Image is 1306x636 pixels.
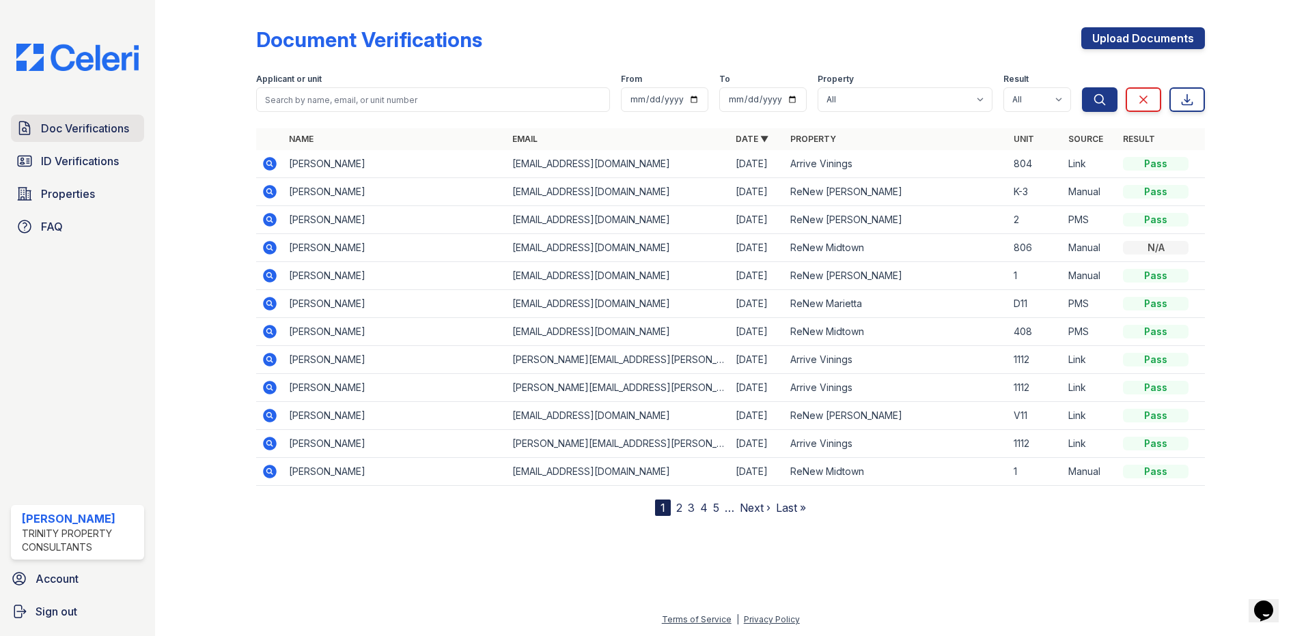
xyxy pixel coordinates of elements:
[1123,353,1189,366] div: Pass
[730,262,785,290] td: [DATE]
[785,458,1008,486] td: ReNew Midtown
[1008,374,1063,402] td: 1112
[736,614,739,624] div: |
[507,150,730,178] td: [EMAIL_ADDRESS][DOMAIN_NAME]
[1063,430,1117,458] td: Link
[1063,346,1117,374] td: Link
[785,234,1008,262] td: ReNew Midtown
[507,178,730,206] td: [EMAIL_ADDRESS][DOMAIN_NAME]
[818,74,854,85] label: Property
[507,206,730,234] td: [EMAIL_ADDRESS][DOMAIN_NAME]
[776,501,806,515] a: Last »
[1063,150,1117,178] td: Link
[507,318,730,346] td: [EMAIL_ADDRESS][DOMAIN_NAME]
[1008,430,1063,458] td: 1112
[1063,290,1117,318] td: PMS
[785,290,1008,318] td: ReNew Marietta
[719,74,730,85] label: To
[1063,374,1117,402] td: Link
[283,290,507,318] td: [PERSON_NAME]
[1014,134,1034,144] a: Unit
[1008,178,1063,206] td: K-3
[512,134,538,144] a: Email
[41,120,129,136] span: Doc Verifications
[1123,134,1155,144] a: Result
[256,87,610,112] input: Search by name, email, or unit number
[507,430,730,458] td: [PERSON_NAME][EMAIL_ADDRESS][PERSON_NAME][DOMAIN_NAME]
[1123,241,1189,255] div: N/A
[655,500,671,516] div: 1
[36,603,77,620] span: Sign out
[785,262,1008,290] td: ReNew [PERSON_NAME]
[507,234,730,262] td: [EMAIL_ADDRESS][DOMAIN_NAME]
[1123,409,1189,422] div: Pass
[1063,262,1117,290] td: Manual
[730,346,785,374] td: [DATE]
[688,501,695,515] a: 3
[22,510,139,527] div: [PERSON_NAME]
[256,74,322,85] label: Applicant or unit
[283,150,507,178] td: [PERSON_NAME]
[713,501,719,515] a: 5
[507,374,730,402] td: [PERSON_NAME][EMAIL_ADDRESS][PERSON_NAME][DOMAIN_NAME]
[730,402,785,430] td: [DATE]
[22,527,139,554] div: Trinity Property Consultants
[11,147,144,175] a: ID Verifications
[283,402,507,430] td: [PERSON_NAME]
[1123,185,1189,199] div: Pass
[36,570,79,587] span: Account
[1003,74,1029,85] label: Result
[730,290,785,318] td: [DATE]
[744,614,800,624] a: Privacy Policy
[785,206,1008,234] td: ReNew [PERSON_NAME]
[289,134,314,144] a: Name
[1123,381,1189,394] div: Pass
[736,134,768,144] a: Date ▼
[283,318,507,346] td: [PERSON_NAME]
[41,218,63,235] span: FAQ
[730,430,785,458] td: [DATE]
[1068,134,1103,144] a: Source
[1063,234,1117,262] td: Manual
[700,501,708,515] a: 4
[1008,262,1063,290] td: 1
[283,178,507,206] td: [PERSON_NAME]
[785,346,1008,374] td: Arrive Vinings
[1063,458,1117,486] td: Manual
[283,458,507,486] td: [PERSON_NAME]
[730,318,785,346] td: [DATE]
[785,374,1008,402] td: Arrive Vinings
[283,346,507,374] td: [PERSON_NAME]
[1008,234,1063,262] td: 806
[41,186,95,202] span: Properties
[5,44,150,71] img: CE_Logo_Blue-a8612792a0a2168367f1c8372b55b34899dd931a85d93a1a3d3e32e68fde9ad4.png
[676,501,682,515] a: 2
[1063,178,1117,206] td: Manual
[730,178,785,206] td: [DATE]
[1008,318,1063,346] td: 408
[730,206,785,234] td: [DATE]
[1123,437,1189,450] div: Pass
[1123,465,1189,478] div: Pass
[1123,269,1189,283] div: Pass
[621,74,642,85] label: From
[256,27,482,52] div: Document Verifications
[5,598,150,625] a: Sign out
[283,430,507,458] td: [PERSON_NAME]
[1123,325,1189,338] div: Pass
[1123,297,1189,310] div: Pass
[730,374,785,402] td: [DATE]
[785,178,1008,206] td: ReNew [PERSON_NAME]
[507,262,730,290] td: [EMAIL_ADDRESS][DOMAIN_NAME]
[730,150,785,178] td: [DATE]
[730,234,785,262] td: [DATE]
[785,150,1008,178] td: Arrive Vinings
[1249,581,1292,622] iframe: chat widget
[11,213,144,240] a: FAQ
[725,500,734,516] span: …
[785,318,1008,346] td: ReNew Midtown
[507,346,730,374] td: [PERSON_NAME][EMAIL_ADDRESS][PERSON_NAME][DOMAIN_NAME]
[41,153,119,169] span: ID Verifications
[283,234,507,262] td: [PERSON_NAME]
